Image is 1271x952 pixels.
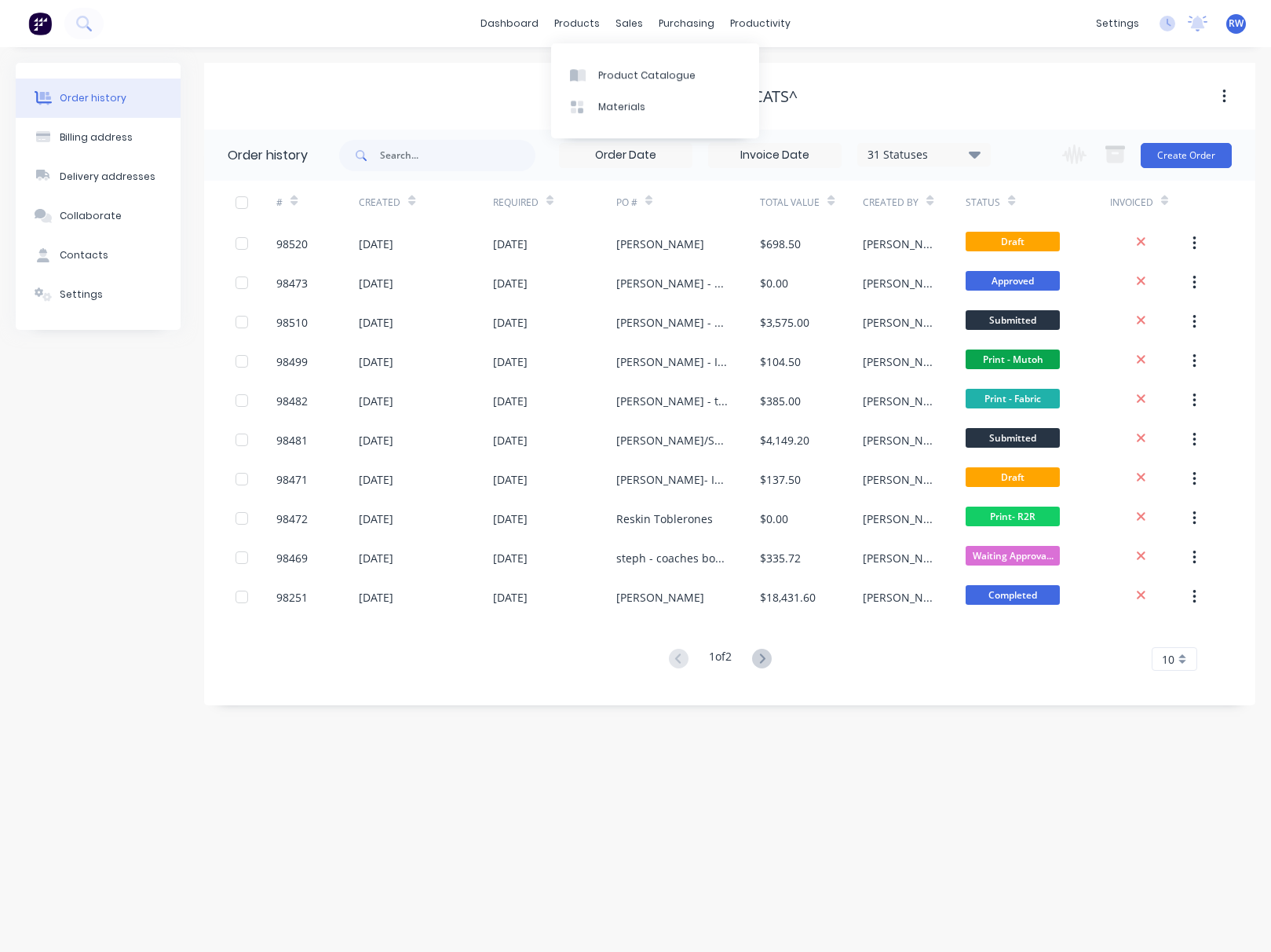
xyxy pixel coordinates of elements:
[760,181,863,224] div: Total Value
[863,511,934,527] div: [PERSON_NAME]
[760,236,801,252] div: $698.50
[616,196,637,210] div: PO #
[16,157,181,196] button: Delivery addresses
[760,432,809,449] div: $4,149.20
[966,507,1060,526] span: Print- R2R
[60,209,122,223] div: Collaborate
[359,471,393,488] div: [DATE]
[276,275,308,291] div: 98473
[359,432,393,449] div: [DATE]
[493,196,539,210] div: Required
[616,511,713,527] div: Reskin Toblerones
[551,60,759,91] a: Product Catalogue
[493,236,528,252] div: [DATE]
[1162,651,1174,668] span: 10
[966,196,1000,210] div: Status
[616,550,729,566] div: steph - coaches board
[28,12,52,35] img: Factory
[616,432,729,449] div: [PERSON_NAME]/SEAT COVERS
[276,236,308,252] div: 98520
[493,314,528,331] div: [DATE]
[276,471,308,488] div: 98471
[276,432,308,449] div: 98481
[276,314,308,331] div: 98510
[1110,181,1192,224] div: Invoiced
[16,79,181,118] button: Order history
[863,236,934,252] div: [PERSON_NAME]
[60,287,103,302] div: Settings
[966,350,1060,369] span: Print - Mutoh
[493,181,616,224] div: Required
[966,546,1060,566] span: Waiting Approva...
[276,196,283,210] div: #
[863,353,934,370] div: [PERSON_NAME]
[359,393,393,409] div: [DATE]
[863,275,934,291] div: [PERSON_NAME]
[380,140,535,171] input: Search...
[608,12,651,35] div: sales
[60,170,155,184] div: Delivery addresses
[616,236,704,252] div: [PERSON_NAME]
[359,550,393,566] div: [DATE]
[760,353,801,370] div: $104.50
[760,275,788,291] div: $0.00
[966,310,1060,330] span: Submitted
[709,648,732,671] div: 1 of 2
[60,248,108,262] div: Contacts
[598,100,645,114] div: Materials
[616,181,760,224] div: PO #
[760,589,816,606] div: $18,431.60
[276,353,308,370] div: 98499
[60,130,133,145] div: Billing address
[966,181,1109,224] div: Status
[276,393,308,409] div: 98482
[493,393,528,409] div: [DATE]
[616,589,704,606] div: [PERSON_NAME]
[760,511,788,527] div: $0.00
[616,471,729,488] div: [PERSON_NAME]- International series
[359,275,393,291] div: [DATE]
[863,589,934,606] div: [PERSON_NAME]
[493,432,528,449] div: [DATE]
[598,68,696,82] div: Product Catalogue
[359,196,400,210] div: Created
[760,550,801,566] div: $335.72
[760,314,809,331] div: $3,575.00
[359,511,393,527] div: [DATE]
[359,589,393,606] div: [DATE]
[276,511,308,527] div: 98472
[863,181,966,224] div: Created By
[722,12,798,35] div: productivity
[760,196,820,210] div: Total Value
[863,550,934,566] div: [PERSON_NAME]
[60,91,126,105] div: Order history
[493,353,528,370] div: [DATE]
[760,471,801,488] div: $137.50
[863,432,934,449] div: [PERSON_NAME]
[359,353,393,370] div: [DATE]
[493,275,528,291] div: [DATE]
[560,144,692,167] input: Order Date
[276,589,308,606] div: 98251
[493,511,528,527] div: [DATE]
[1141,143,1232,168] button: Create Order
[616,275,729,291] div: [PERSON_NAME] - box flags
[966,585,1060,605] span: Completed
[1110,196,1153,210] div: Invoiced
[228,146,308,165] div: Order history
[966,389,1060,408] span: Print - Fabric
[473,12,546,35] a: dashboard
[493,589,528,606] div: [DATE]
[276,181,359,224] div: #
[1088,12,1147,35] div: settings
[359,236,393,252] div: [DATE]
[1229,16,1244,31] span: RW
[863,196,919,210] div: Created By
[651,12,722,35] div: purchasing
[863,471,934,488] div: [PERSON_NAME]
[493,471,528,488] div: [DATE]
[966,271,1060,291] span: Approved
[616,314,729,331] div: [PERSON_NAME] - activations
[616,353,729,370] div: [PERSON_NAME] - International series
[16,236,181,275] button: Contacts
